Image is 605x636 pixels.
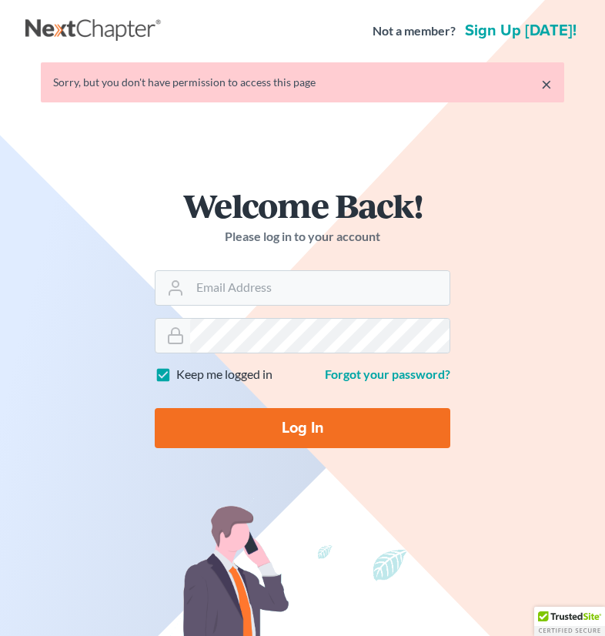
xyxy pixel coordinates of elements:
input: Email Address [190,271,450,305]
a: Forgot your password? [325,367,450,381]
p: Please log in to your account [155,228,450,246]
strong: Not a member? [373,22,456,40]
div: TrustedSite Certified [534,607,605,636]
div: Sorry, but you don't have permission to access this page [53,75,552,90]
h1: Welcome Back! [155,189,450,222]
input: Log In [155,408,450,448]
a: Sign up [DATE]! [462,23,580,38]
a: × [541,75,552,93]
label: Keep me logged in [176,366,272,383]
